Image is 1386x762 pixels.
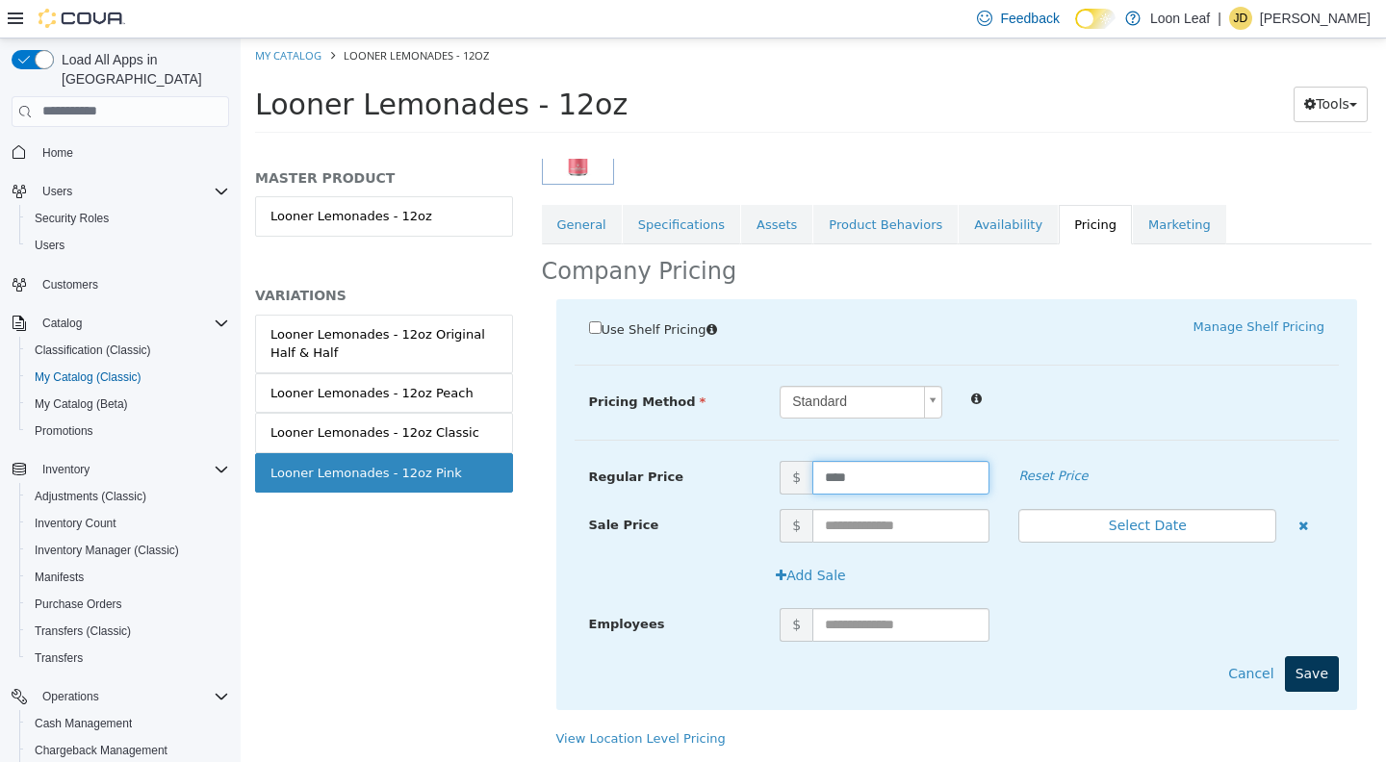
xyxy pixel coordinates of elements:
[19,645,237,672] button: Transfers
[19,418,237,444] button: Promotions
[35,685,107,708] button: Operations
[27,593,229,616] span: Purchase Orders
[1234,7,1248,30] span: JD
[27,593,130,616] a: Purchase Orders
[35,140,229,165] span: Home
[35,312,90,335] button: Catalog
[1000,9,1059,28] span: Feedback
[35,716,132,731] span: Cash Management
[14,10,81,24] a: My Catalog
[19,483,237,510] button: Adjustments (Classic)
[19,364,237,391] button: My Catalog (Classic)
[1044,618,1098,653] button: Save
[525,520,616,555] button: Add Sale
[14,158,272,198] a: Looner Lemonades - 12oz
[348,356,466,370] span: Pricing Method
[27,419,229,443] span: Promotions
[27,712,229,735] span: Cash Management
[4,310,237,337] button: Catalog
[14,131,272,148] h5: MASTER PRODUCT
[35,458,97,481] button: Inventory
[19,205,237,232] button: Security Roles
[4,139,237,166] button: Home
[348,283,361,295] input: Use Shelf Pricing
[1150,7,1210,30] p: Loon Leaf
[19,232,237,259] button: Users
[35,369,141,385] span: My Catalog (Classic)
[1260,7,1371,30] p: [PERSON_NAME]
[27,207,229,230] span: Security Roles
[35,743,167,758] span: Chargeback Management
[953,281,1084,295] a: Manage Shelf Pricing
[27,234,229,257] span: Users
[35,458,229,481] span: Inventory
[27,566,229,589] span: Manifests
[892,166,986,207] a: Marketing
[4,178,237,205] button: Users
[35,489,146,504] span: Adjustments (Classic)
[27,539,229,562] span: Inventory Manager (Classic)
[38,9,125,28] img: Cova
[19,391,237,418] button: My Catalog (Beta)
[42,316,82,331] span: Catalog
[778,470,1036,504] button: Select Date
[382,166,500,207] a: Specifications
[27,207,116,230] a: Security Roles
[818,166,891,207] a: Pricing
[540,348,676,379] span: Standard
[27,566,91,589] a: Manifests
[27,366,229,389] span: My Catalog (Classic)
[19,591,237,618] button: Purchase Orders
[27,712,140,735] a: Cash Management
[778,430,847,444] em: Reset Price
[1075,29,1076,30] span: Dark Mode
[35,423,93,439] span: Promotions
[42,689,99,704] span: Operations
[35,180,80,203] button: Users
[539,422,572,456] span: $
[1229,7,1252,30] div: Joelle Dalencar
[27,485,154,508] a: Adjustments (Classic)
[30,345,233,365] div: Looner Lemonades - 12oz Peach
[1218,7,1221,30] p: |
[27,366,149,389] a: My Catalog (Classic)
[35,516,116,531] span: Inventory Count
[4,270,237,298] button: Customers
[42,277,98,292] span: Customers
[27,339,229,362] span: Classification (Classic)
[35,312,229,335] span: Catalog
[27,539,187,562] a: Inventory Manager (Classic)
[35,543,179,558] span: Inventory Manager (Classic)
[19,618,237,645] button: Transfers (Classic)
[27,339,159,362] a: Classification (Classic)
[27,393,229,416] span: My Catalog (Beta)
[42,462,90,477] span: Inventory
[19,510,237,537] button: Inventory Count
[977,618,1043,653] button: Cancel
[19,710,237,737] button: Cash Management
[35,597,122,612] span: Purchase Orders
[27,234,72,257] a: Users
[539,570,572,603] span: $
[19,537,237,564] button: Inventory Manager (Classic)
[27,647,90,670] a: Transfers
[316,693,485,707] a: View Location Level Pricing
[27,647,229,670] span: Transfers
[348,479,419,494] span: Sale Price
[35,623,131,639] span: Transfers (Classic)
[27,485,229,508] span: Adjustments (Classic)
[35,685,229,708] span: Operations
[14,49,387,83] span: Looner Lemonades - 12oz
[30,385,239,404] div: Looner Lemonades - 12oz Classic
[35,570,84,585] span: Manifests
[35,650,83,666] span: Transfers
[1075,9,1116,29] input: Dark Mode
[30,425,221,444] div: Looner Lemonades - 12oz Pink
[539,347,702,380] a: Standard
[500,166,572,207] a: Assets
[573,166,717,207] a: Product Behaviors
[35,238,64,253] span: Users
[35,141,81,165] a: Home
[27,393,136,416] a: My Catalog (Beta)
[718,166,817,207] a: Availability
